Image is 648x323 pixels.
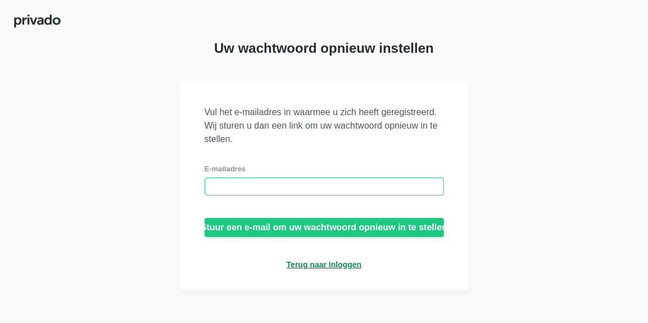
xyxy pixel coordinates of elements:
[287,260,362,269] font: Terug naar Inloggen
[205,218,444,237] button: Stuur een e-mail om uw wachtwoord opnieuw in te stellen
[205,165,246,173] font: E-mailadres
[13,13,61,29] img: privé-logo
[214,40,434,56] font: Uw wachtwoord opnieuw instellen
[287,260,362,270] a: Terug naar Inloggen
[205,107,438,144] font: Vul het e-mailadres in waarmee u zich heeft geregistreerd. Wij sturen u dan een link om uw wachtw...
[201,222,447,232] font: Stuur een e-mail om uw wachtwoord opnieuw in te stellen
